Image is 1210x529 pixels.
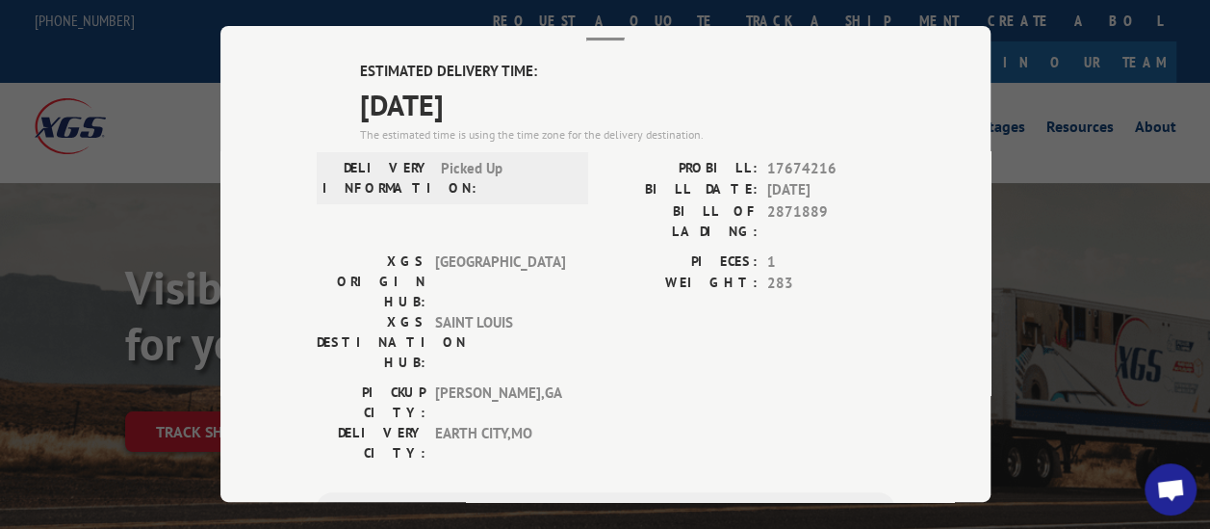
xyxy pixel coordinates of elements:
[317,423,425,463] label: DELIVERY CITY:
[435,251,565,312] span: [GEOGRAPHIC_DATA]
[605,180,758,202] label: BILL DATE:
[360,83,894,126] span: [DATE]
[605,201,758,242] label: BILL OF LADING:
[360,62,894,84] label: ESTIMATED DELIVERY TIME:
[435,383,565,423] span: [PERSON_NAME] , GA
[317,383,425,423] label: PICKUP CITY:
[605,158,758,180] label: PROBILL:
[441,158,571,198] span: Picked Up
[605,274,758,296] label: WEIGHT:
[767,201,894,242] span: 2871889
[435,423,565,463] span: EARTH CITY , MO
[322,158,431,198] label: DELIVERY INFORMATION:
[605,251,758,274] label: PIECES:
[360,126,894,144] div: The estimated time is using the time zone for the delivery destination.
[767,251,894,274] span: 1
[767,274,894,296] span: 283
[317,251,425,312] label: XGS ORIGIN HUB:
[767,158,894,180] span: 17674216
[1145,463,1197,516] div: Open chat
[767,180,894,202] span: [DATE]
[317,312,425,373] label: XGS DESTINATION HUB:
[435,312,565,373] span: SAINT LOUIS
